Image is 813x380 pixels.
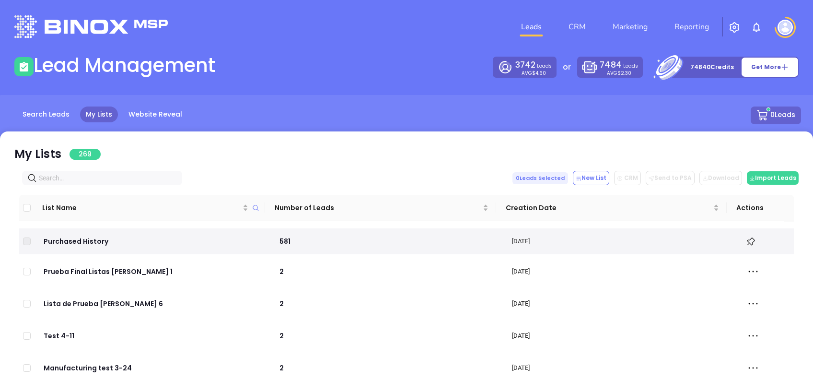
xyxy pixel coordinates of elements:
[34,54,215,77] h1: Lead Management
[565,17,590,36] a: CRM
[517,17,546,36] a: Leads
[563,61,571,73] p: or
[80,107,118,122] a: My Lists
[42,331,261,341] p: Test 4-11
[42,202,241,213] span: List Name
[609,17,651,36] a: Marketing
[496,195,727,221] th: Creation Date
[278,331,495,341] p: 2
[751,107,801,124] button: 0Leads
[614,171,641,185] button: CRM
[741,57,799,77] button: Get More
[600,59,638,71] p: Leads
[573,171,609,185] button: New List
[646,171,695,185] button: Send to PSA
[42,298,261,309] p: Lista de Prueba [PERSON_NAME] 6
[617,70,631,77] span: $2.30
[512,331,729,341] p: [DATE]
[690,62,734,72] p: 74840 Credits
[515,59,552,71] p: Leads
[123,107,188,122] a: Website Reveal
[17,107,75,122] a: Search Leads
[532,70,546,77] span: $4.60
[512,172,568,184] span: 0 Leads Selected
[42,266,261,277] p: Prueba Final Listas [PERSON_NAME] 1
[278,298,495,309] p: 2
[699,171,742,185] button: Download
[747,171,799,185] button: Import Leads
[512,237,729,246] p: [DATE]
[751,22,762,33] img: iconNotification
[278,266,495,277] p: 2
[14,145,101,163] div: My Lists
[515,59,535,71] span: 3742
[42,363,261,373] p: Manufacturing test 3-24
[278,363,495,373] p: 2
[70,149,101,160] span: 269
[35,195,265,221] th: List Name
[607,71,631,75] p: AVG
[600,59,621,71] span: 7484
[39,173,169,183] input: Search…
[671,17,713,36] a: Reporting
[729,22,740,33] img: iconSetting
[512,363,729,373] p: [DATE]
[727,195,784,221] th: Actions
[512,299,729,309] p: [DATE]
[42,236,261,247] p: Purchased History
[275,202,480,213] span: Number of Leads
[14,15,168,38] img: logo
[278,236,495,247] p: 581
[778,20,793,35] img: user
[512,267,729,276] p: [DATE]
[265,195,496,221] th: Number of Leads
[506,202,711,213] span: Creation Date
[522,71,546,75] p: AVG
